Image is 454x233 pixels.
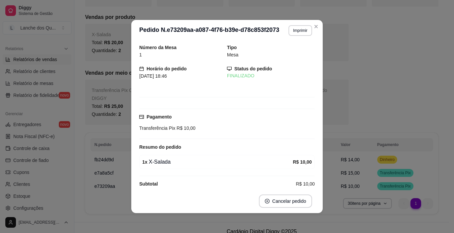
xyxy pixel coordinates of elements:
[139,73,167,79] span: [DATE] 18:46
[147,66,187,71] strong: Horário do pedido
[227,52,238,57] span: Mesa
[311,21,321,32] button: Close
[227,66,232,71] span: desktop
[139,52,142,57] span: 1
[175,125,195,131] span: R$ 10,00
[142,159,148,165] strong: 1 x
[265,199,270,203] span: close-circle
[139,45,176,50] strong: Número da Mesa
[139,115,144,119] span: credit-card
[288,25,312,36] button: Imprimir
[139,25,279,36] h3: Pedido N. e73209aa-a087-4f76-b39e-d78c853f2073
[139,144,181,150] strong: Resumo do pedido
[147,114,171,119] strong: Pagamento
[139,125,175,131] span: Transferência Pix
[142,158,293,166] div: X-Salada
[259,194,312,208] button: close-circleCancelar pedido
[139,181,158,187] strong: Subtotal
[234,66,272,71] strong: Status do pedido
[227,72,315,79] div: FINALIZADO
[296,180,315,188] span: R$ 10,00
[293,159,312,165] strong: R$ 10,00
[139,66,144,71] span: calendar
[227,45,237,50] strong: Tipo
